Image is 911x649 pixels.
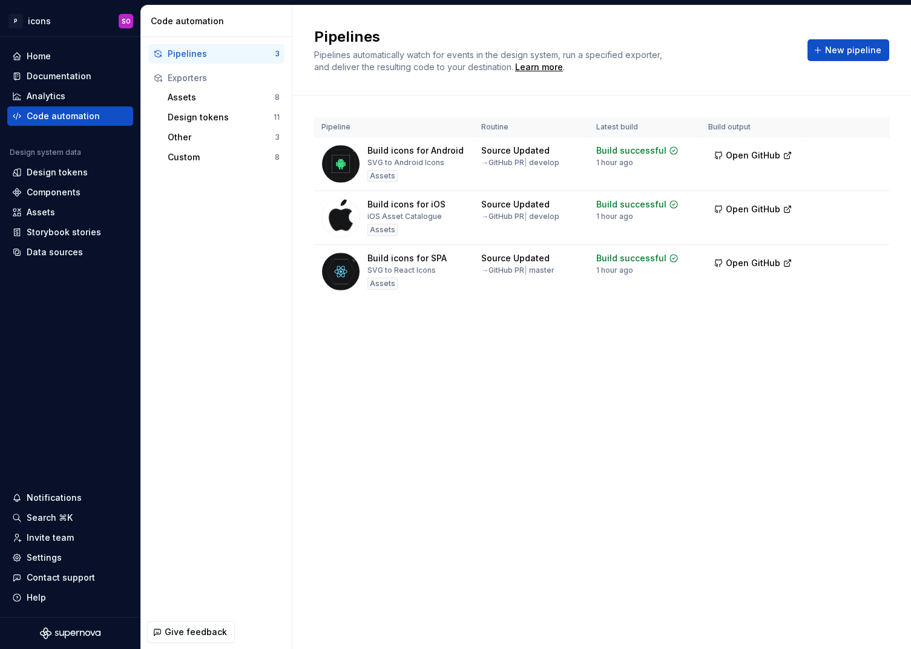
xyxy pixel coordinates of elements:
[27,70,91,82] div: Documentation
[314,27,793,47] h2: Pipelines
[589,117,701,137] th: Latest build
[7,163,133,182] a: Design tokens
[708,198,798,220] button: Open GitHub
[481,212,559,221] div: → GitHub PR develop
[27,226,101,238] div: Storybook stories
[7,86,133,106] a: Analytics
[8,14,23,28] div: P
[7,67,133,86] a: Documentation
[165,626,227,638] span: Give feedback
[708,259,798,270] a: Open GitHub
[367,278,398,290] div: Assets
[27,206,55,218] div: Assets
[596,158,633,168] div: 1 hour ago
[28,15,51,27] div: icons
[147,621,235,643] button: Give feedback
[524,212,527,221] span: |
[314,117,474,137] th: Pipeline
[314,50,665,72] span: Pipelines automatically watch for events in the design system, run a specified exporter, and deli...
[163,108,284,127] button: Design tokens11
[151,15,287,27] div: Code automation
[596,198,666,210] div: Build successful
[708,145,798,166] button: Open GitHub
[367,145,464,157] div: Build icons for Android
[27,592,46,604] div: Help
[367,266,436,275] div: SVG to React Icons
[7,488,133,507] button: Notifications
[275,152,280,162] div: 8
[168,48,275,60] div: Pipelines
[163,148,284,167] button: Custom8
[163,88,284,107] button: Assets8
[481,198,550,210] div: Source Updated
[27,552,62,564] div: Settings
[7,106,133,126] a: Code automation
[7,47,133,66] a: Home
[367,170,398,182] div: Assets
[163,128,284,147] button: Other3
[708,152,798,162] a: Open GitHub
[481,266,554,275] div: → GitHub PR master
[27,532,74,544] div: Invite team
[524,158,527,167] span: |
[7,508,133,527] button: Search ⌘K
[7,223,133,242] a: Storybook stories
[148,44,284,64] button: Pipelines3
[367,212,442,221] div: iOS Asset Catalogue
[524,266,527,275] span: |
[27,492,82,504] div: Notifications
[274,113,280,122] div: 11
[27,110,100,122] div: Code automation
[27,512,73,524] div: Search ⌘K
[168,151,275,163] div: Custom
[275,93,280,102] div: 8
[513,63,565,72] span: .
[27,90,65,102] div: Analytics
[515,61,563,73] a: Learn more
[7,183,133,202] a: Components
[27,246,83,258] div: Data sources
[726,203,780,215] span: Open GitHub
[168,72,280,84] div: Exporters
[367,252,447,264] div: Build icons for SPA
[275,49,280,59] div: 3
[7,528,133,547] a: Invite team
[7,243,133,262] a: Data sources
[2,8,138,34] button: PiconsSO
[7,568,133,587] button: Contact support
[596,212,633,221] div: 1 hour ago
[596,266,633,275] div: 1 hour ago
[27,50,51,62] div: Home
[367,198,446,210] div: Build icons for iOS
[481,158,559,168] div: → GitHub PR develop
[168,111,274,123] div: Design tokens
[596,252,666,264] div: Build successful
[708,252,798,274] button: Open GitHub
[481,252,550,264] div: Source Updated
[825,44,881,56] span: New pipeline
[701,117,806,137] th: Build output
[367,158,444,168] div: SVG to Android Icons
[596,145,666,157] div: Build successful
[275,132,280,142] div: 3
[7,588,133,607] button: Help
[726,257,780,269] span: Open GitHub
[40,627,100,639] svg: Supernova Logo
[168,91,275,103] div: Assets
[10,148,81,157] div: Design system data
[168,131,275,143] div: Other
[27,186,81,198] div: Components
[27,166,88,178] div: Design tokens
[726,149,780,161] span: Open GitHub
[7,548,133,567] a: Settings
[122,16,131,26] div: SO
[708,206,798,216] a: Open GitHub
[481,145,550,157] div: Source Updated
